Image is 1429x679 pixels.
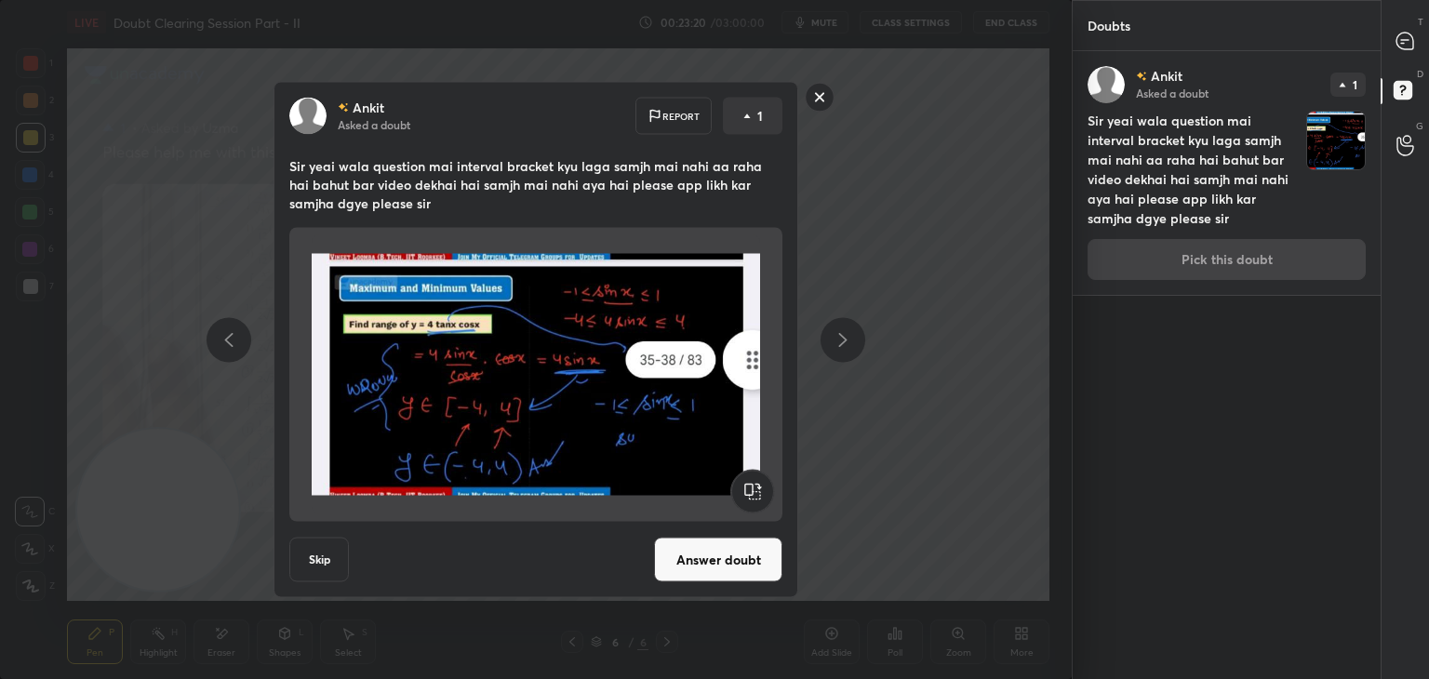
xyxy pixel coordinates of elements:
[1151,69,1182,84] p: Ankit
[338,117,410,132] p: Asked a doubt
[635,98,712,135] div: Report
[312,235,760,514] img: 1756799268X2I1PB.JPEG
[1307,112,1365,169] img: 1756799268X2I1PB.JPEG
[1353,79,1357,90] p: 1
[289,98,327,135] img: default.png
[353,100,384,115] p: Ankit
[1136,72,1147,82] img: no-rating-badge.077c3623.svg
[1136,86,1209,100] p: Asked a doubt
[1073,1,1145,50] p: Doubts
[1088,111,1299,228] h4: Sir yeai wala question mai interval bracket kyu laga samjh mai nahi aa raha hai bahut bar video d...
[1416,119,1423,133] p: G
[289,157,782,213] p: Sir yeai wala question mai interval bracket kyu laga samjh mai nahi aa raha hai bahut bar video d...
[654,538,782,582] button: Answer doubt
[1088,66,1125,103] img: default.png
[338,102,349,113] img: no-rating-badge.077c3623.svg
[757,107,763,126] p: 1
[1417,67,1423,81] p: D
[1418,15,1423,29] p: T
[289,538,349,582] button: Skip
